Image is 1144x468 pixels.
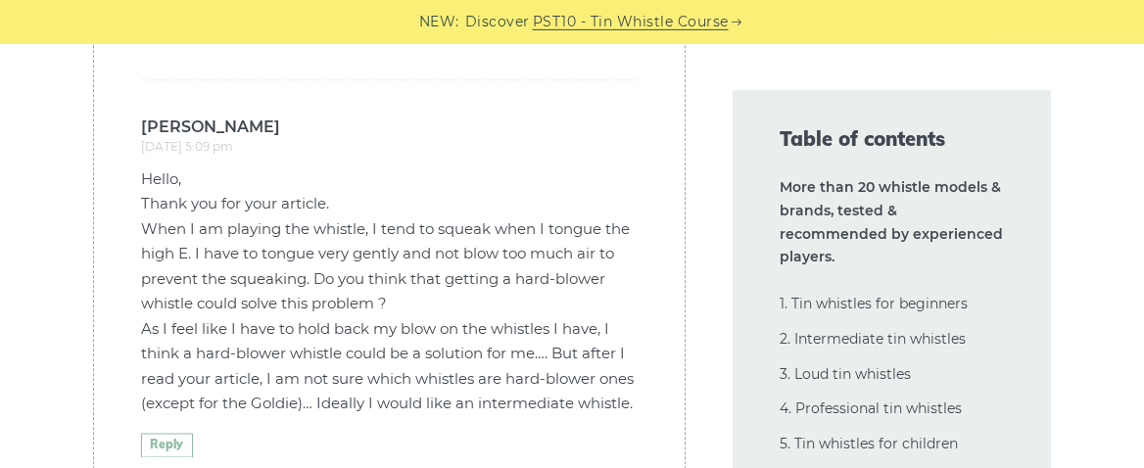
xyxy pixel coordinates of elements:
a: 3. Loud tin whistles [780,365,911,383]
span: NEW: [419,11,459,33]
a: PST10 - Tin Whistle Course [533,11,729,33]
a: Reply to Camille Lefèvre [141,434,193,458]
b: [PERSON_NAME] [141,120,638,136]
a: 4. Professional tin whistles [780,399,962,417]
time: [DATE] 5:09 pm [141,140,233,155]
a: 2. Intermediate tin whistles [780,330,966,348]
a: 5. Tin whistles for children [780,435,958,452]
span: Table of contents [780,125,1004,153]
a: 1. Tin whistles for beginners [780,295,968,312]
p: Hello, Thank you for your article. When I am playing the whistle, I tend to squeak when I tongue ... [141,167,638,417]
strong: More than 20 whistle models & brands, tested & recommended by experienced players. [780,178,1003,265]
span: Discover [465,11,530,33]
